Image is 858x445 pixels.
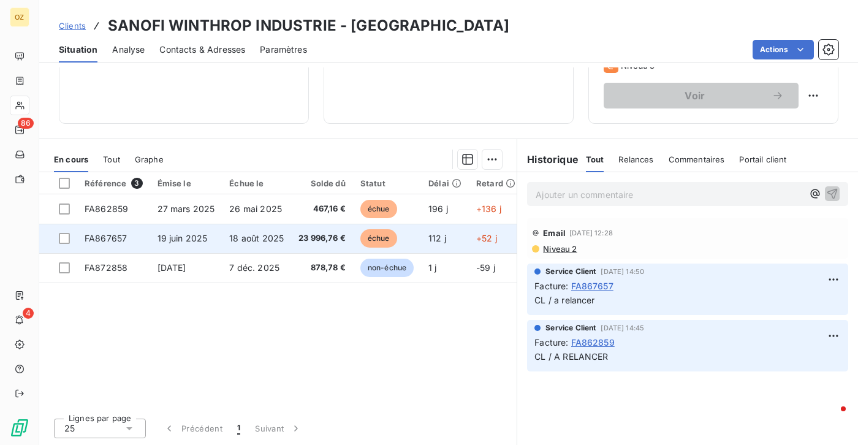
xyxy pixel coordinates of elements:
span: FA867657 [85,233,127,243]
span: Service Client [545,322,596,333]
iframe: Intercom live chat [816,403,846,433]
span: Situation [59,44,97,56]
span: Service Client [545,266,596,277]
span: FA867657 [571,280,613,292]
button: Suivant [248,416,309,441]
span: Facture : [534,336,568,349]
span: -59 j [476,262,495,273]
span: [DATE] 14:50 [601,268,644,275]
span: 18 août 2025 [229,233,284,243]
span: FA872858 [85,262,127,273]
span: Graphe [135,154,164,164]
span: CL / A RELANCER [534,351,608,362]
span: 1 [237,422,240,435]
div: OZ [10,7,29,27]
span: 467,16 € [298,203,346,215]
div: Solde dû [298,178,346,188]
span: Paramètres [260,44,307,56]
div: Retard [476,178,515,188]
div: Référence [85,178,143,189]
span: échue [360,200,397,218]
span: 878,78 € [298,262,346,274]
span: 25 [64,422,75,435]
span: 4 [23,308,34,319]
span: Clients [59,21,86,31]
span: Relances [618,154,653,164]
span: [DATE] [158,262,186,273]
span: 7 déc. 2025 [229,262,279,273]
span: 23 996,76 € [298,232,346,245]
span: CL / a relancer [534,295,594,305]
span: 1 j [428,262,436,273]
span: Tout [586,154,604,164]
div: Délai [428,178,461,188]
span: Facture : [534,280,568,292]
span: 86 [18,118,34,129]
a: Clients [59,20,86,32]
button: Actions [753,40,814,59]
span: +136 j [476,203,501,214]
span: FA862859 [571,336,615,349]
button: 1 [230,416,248,441]
div: Échue le [229,178,284,188]
span: non-échue [360,259,414,277]
span: Voir [618,91,772,101]
div: Statut [360,178,414,188]
span: 26 mai 2025 [229,203,282,214]
span: Niveau 2 [542,244,577,254]
span: Portail client [739,154,786,164]
span: 196 j [428,203,448,214]
h6: Historique [517,152,579,167]
span: Analyse [112,44,145,56]
span: 19 juin 2025 [158,233,208,243]
span: Email [543,228,566,238]
span: 112 j [428,233,446,243]
span: +52 j [476,233,497,243]
span: Contacts & Adresses [159,44,245,56]
span: Tout [103,154,120,164]
span: [DATE] 12:28 [569,229,613,237]
span: Commentaires [669,154,725,164]
div: Émise le [158,178,215,188]
button: Voir [604,83,799,108]
h3: SANOFI WINTHROP INDUSTRIE - [GEOGRAPHIC_DATA] [108,15,509,37]
span: échue [360,229,397,248]
span: En cours [54,154,88,164]
span: 27 mars 2025 [158,203,215,214]
img: Logo LeanPay [10,418,29,438]
button: Précédent [156,416,230,441]
span: 3 [131,178,142,189]
span: FA862859 [85,203,128,214]
span: [DATE] 14:45 [601,324,644,332]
